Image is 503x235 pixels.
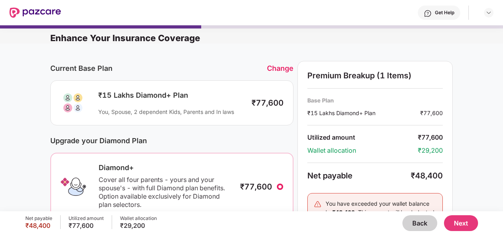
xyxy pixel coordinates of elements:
div: ₹77,600 [418,133,443,142]
img: svg+xml;base64,PHN2ZyBpZD0iRHJvcGRvd24tMzJ4MzIiIHhtbG5zPSJodHRwOi8vd3d3LnczLm9yZy8yMDAwL3N2ZyIgd2... [486,9,492,16]
div: ₹15 Lakhs Diamond+ Plan [307,109,420,117]
div: Change [267,64,293,72]
div: Wallet allocation [307,146,418,155]
div: ₹77,600 [420,109,443,117]
img: svg+xml;base64,PHN2ZyB3aWR0aD0iODAiIGhlaWdodD0iODAiIHZpZXdCb3g9IjAgMCA4MCA4MCIgZmlsbD0ibm9uZSIgeG... [60,90,86,116]
button: Back [402,215,437,231]
img: Diamond+ [61,174,86,199]
div: Utilized amount [69,215,104,222]
div: You, Spouse, 2 dependent Kids, Parents and In laws [98,108,244,116]
div: Wallet allocation [120,215,157,222]
img: svg+xml;base64,PHN2ZyBpZD0iSGVscC0zMngzMiIgeG1sbnM9Imh0dHA6Ly93d3cudzMub3JnLzIwMDAvc3ZnIiB3aWR0aD... [424,9,432,17]
div: Enhance Your Insurance Coverage [50,32,503,44]
div: Premium Breakup (1 Items) [307,71,443,80]
div: Cover all four parents - yours and your spouse's - with full Diamond plan benefits. Option availa... [99,176,232,209]
div: ₹77,600 [251,98,284,108]
div: ₹29,200 [418,146,443,155]
div: ₹48,400 [411,171,443,180]
div: ₹77,600 [69,222,104,229]
div: Net payable [25,215,52,222]
img: svg+xml;base64,PHN2ZyB4bWxucz0iaHR0cDovL3d3dy53My5vcmcvMjAwMC9zdmciIHdpZHRoPSIyNCIgaGVpZ2h0PSIyNC... [314,200,322,208]
b: ₹48,400 [332,209,355,216]
button: Next [444,215,478,231]
div: Net payable [307,171,411,180]
div: You have exceeded your wallet balance by . This amount will be deducted from your monthly pay check. [326,199,436,226]
div: Upgrade your Diamond Plan [50,136,293,145]
div: Get Help [435,9,454,16]
div: Diamond+ [99,163,232,172]
div: ₹77,600 [240,182,272,191]
img: New Pazcare Logo [10,8,61,18]
div: Utilized amount [307,133,418,142]
div: ₹48,400 [25,222,52,229]
div: ₹15 Lakhs Diamond+ Plan [98,91,244,100]
div: ₹29,200 [120,222,157,229]
div: Current Base Plan [50,64,267,72]
div: Base Plan [307,97,443,104]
